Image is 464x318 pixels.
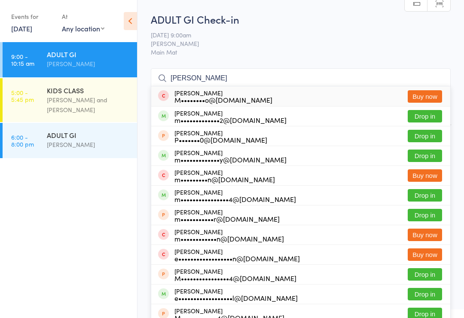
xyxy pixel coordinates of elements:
[408,130,442,142] button: Drop in
[151,68,451,88] input: Search
[408,150,442,162] button: Drop in
[408,209,442,221] button: Drop in
[174,287,298,301] div: [PERSON_NAME]
[11,9,53,24] div: Events for
[174,169,275,183] div: [PERSON_NAME]
[174,196,296,202] div: m••••••••••••••••4@[DOMAIN_NAME]
[3,78,137,122] a: 5:00 -5:45 pmKIDS CLASS[PERSON_NAME] and [PERSON_NAME]
[151,39,437,48] span: [PERSON_NAME]
[174,268,296,281] div: [PERSON_NAME]
[174,208,280,222] div: [PERSON_NAME]
[11,24,32,33] a: [DATE]
[408,268,442,281] button: Drop in
[174,89,272,103] div: [PERSON_NAME]
[11,134,34,147] time: 6:00 - 8:00 pm
[408,229,442,241] button: Buy now
[408,248,442,261] button: Buy now
[174,228,284,242] div: [PERSON_NAME]
[47,130,130,140] div: ADULT GI
[174,255,300,262] div: e••••••••••••••••••n@[DOMAIN_NAME]
[174,189,296,202] div: [PERSON_NAME]
[47,59,130,69] div: [PERSON_NAME]
[174,176,275,183] div: m•••••••••n@[DOMAIN_NAME]
[62,24,104,33] div: Any location
[151,31,437,39] span: [DATE] 9:00am
[151,12,451,26] h2: ADULT GI Check-in
[174,235,284,242] div: m••••••••••••n@[DOMAIN_NAME]
[174,149,287,163] div: [PERSON_NAME]
[47,95,130,115] div: [PERSON_NAME] and [PERSON_NAME]
[174,275,296,281] div: M••••••••••••••••4@[DOMAIN_NAME]
[174,110,287,123] div: [PERSON_NAME]
[3,123,137,158] a: 6:00 -8:00 pmADULT GI[PERSON_NAME]
[408,169,442,182] button: Buy now
[11,89,34,103] time: 5:00 - 5:45 pm
[408,90,442,103] button: Buy now
[408,288,442,300] button: Drop in
[408,189,442,202] button: Drop in
[174,96,272,103] div: M••••••••o@[DOMAIN_NAME]
[151,48,451,56] span: Main Mat
[174,156,287,163] div: m•••••••••••••y@[DOMAIN_NAME]
[11,53,34,67] time: 9:00 - 10:15 am
[47,49,130,59] div: ADULT GI
[174,136,267,143] div: P•••••••0@[DOMAIN_NAME]
[174,215,280,222] div: m•••••••••••r@[DOMAIN_NAME]
[174,248,300,262] div: [PERSON_NAME]
[174,294,298,301] div: e••••••••••••••••••l@[DOMAIN_NAME]
[174,129,267,143] div: [PERSON_NAME]
[47,86,130,95] div: KIDS CLASS
[62,9,104,24] div: At
[408,110,442,122] button: Drop in
[3,42,137,77] a: 9:00 -10:15 amADULT GI[PERSON_NAME]
[47,140,130,150] div: [PERSON_NAME]
[174,116,287,123] div: m•••••••••••••2@[DOMAIN_NAME]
